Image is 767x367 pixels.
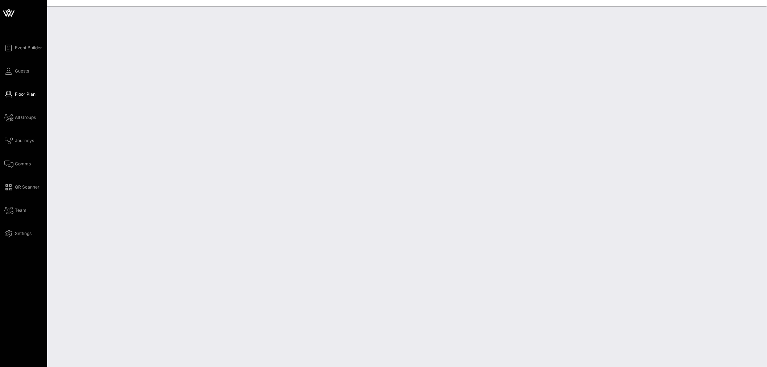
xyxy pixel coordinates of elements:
[15,68,29,74] span: Guests
[4,44,42,52] a: Event Builder
[4,136,34,145] a: Journeys
[15,161,31,167] span: Comms
[15,114,36,121] span: All Groups
[4,67,29,75] a: Guests
[15,230,32,237] span: Settings
[4,183,40,191] a: QR Scanner
[4,206,26,215] a: Team
[4,90,36,99] a: Floor Plan
[4,160,31,168] a: Comms
[4,229,32,238] a: Settings
[15,207,26,214] span: Team
[15,137,34,144] span: Journeys
[15,91,36,98] span: Floor Plan
[15,184,40,190] span: QR Scanner
[4,113,36,122] a: All Groups
[15,45,42,51] span: Event Builder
